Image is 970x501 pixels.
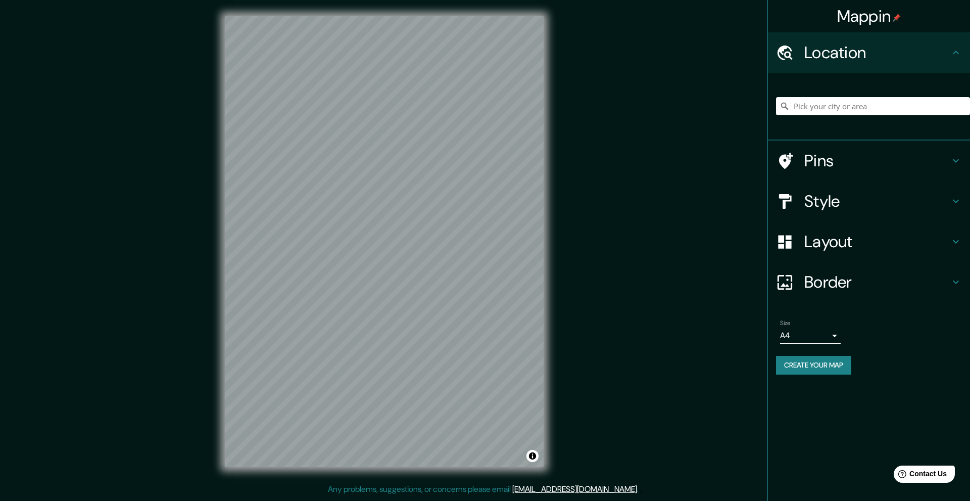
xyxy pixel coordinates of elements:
[639,483,640,495] div: .
[893,14,901,22] img: pin-icon.png
[768,141,970,181] div: Pins
[768,262,970,302] div: Border
[804,151,950,171] h4: Pins
[776,356,851,375] button: Create your map
[225,16,544,467] canvas: Map
[804,191,950,211] h4: Style
[780,328,841,344] div: A4
[780,319,791,328] label: Size
[776,97,970,115] input: Pick your city or area
[768,32,970,73] div: Location
[804,232,950,252] h4: Layout
[768,221,970,262] div: Layout
[880,462,959,490] iframe: Help widget launcher
[512,484,637,494] a: [EMAIL_ADDRESS][DOMAIN_NAME]
[804,42,950,63] h4: Location
[768,181,970,221] div: Style
[640,483,642,495] div: .
[837,6,901,26] h4: Mappin
[526,450,539,462] button: Toggle attribution
[328,483,639,495] p: Any problems, suggestions, or concerns please email .
[804,272,950,292] h4: Border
